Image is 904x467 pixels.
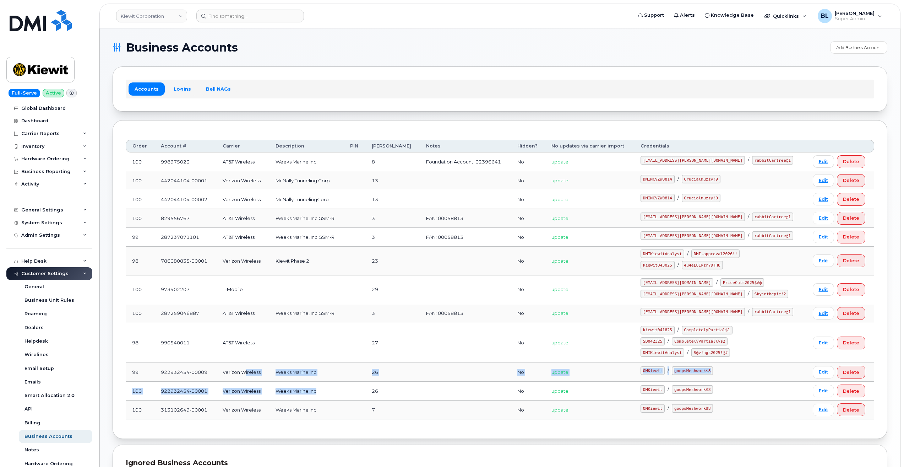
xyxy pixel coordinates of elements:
[126,190,154,209] td: 100
[154,190,216,209] td: 442044104-00002
[216,323,269,363] td: AT&T Wireless
[365,190,420,209] td: 13
[269,228,344,247] td: Weeks Marine, Inc GSM-R
[837,337,865,349] button: Delete
[551,407,568,413] span: update
[126,275,154,304] td: 100
[837,385,865,397] button: Delete
[511,190,545,209] td: No
[668,338,669,344] span: /
[687,251,688,256] span: /
[126,401,154,419] td: 100
[641,366,665,375] code: OMKiewit
[837,174,865,187] button: Delete
[682,326,733,334] code: CompletelyPartial$1
[843,407,859,413] span: Delete
[716,279,718,285] span: /
[511,228,545,247] td: No
[843,257,859,264] span: Delete
[677,195,679,200] span: /
[551,215,568,221] span: update
[641,308,745,316] code: [EMAIL_ADDRESS][PERSON_NAME][DOMAIN_NAME]
[511,401,545,419] td: No
[269,171,344,190] td: McNally Tunneling Corp
[126,304,154,323] td: 100
[365,247,420,275] td: 23
[677,262,679,268] span: /
[216,401,269,419] td: Verizon Wireless
[129,82,165,95] a: Accounts
[752,231,793,240] code: rabbitCartree@1
[269,247,344,275] td: Kiewit Phase 2
[126,209,154,228] td: 100
[365,401,420,419] td: 7
[641,213,745,221] code: [EMAIL_ADDRESS][PERSON_NAME][DOMAIN_NAME]
[154,247,216,275] td: 786080835-00001
[813,307,834,320] a: Edit
[752,156,793,165] code: rabbitCartree@1
[837,283,865,296] button: Delete
[672,385,713,394] code: goopsMeshwork$8
[511,152,545,171] td: No
[420,209,511,228] td: FAN: 00058813
[154,323,216,363] td: 990540011
[420,228,511,247] td: FAN: 00058813
[672,366,713,375] code: goopsMeshwork$8
[682,194,720,202] code: Crucialmuzzy!9
[365,275,420,304] td: 29
[813,174,834,187] a: Edit
[216,275,269,304] td: T-Mobile
[154,275,216,304] td: 973402207
[216,152,269,171] td: AT&T Wireless
[126,140,154,152] th: Order
[269,152,344,171] td: Weeks Marine Inc
[813,385,834,397] a: Edit
[843,196,859,203] span: Delete
[720,278,764,287] code: PriceCuts2025$#@
[837,403,865,416] button: Delete
[216,190,269,209] td: Verizon Wireless
[126,228,154,247] td: 99
[813,254,834,267] a: Edit
[511,209,545,228] td: No
[813,212,834,224] a: Edit
[830,41,887,54] a: Add Business Account
[641,326,674,334] code: kiewit041825
[641,385,665,394] code: OMKiewit
[748,308,749,314] span: /
[748,157,749,163] span: /
[154,171,216,190] td: 442044104-00001
[843,310,859,317] span: Delete
[641,278,713,287] code: [EMAIL_ADDRESS][DOMAIN_NAME]
[641,249,684,258] code: DMIKiewitAnalyst
[672,404,713,413] code: goopsMeshwork$8
[551,340,568,345] span: update
[511,363,545,382] td: No
[269,190,344,209] td: McNally TunnelingCorp
[551,388,568,394] span: update
[420,140,511,152] th: Notes
[365,171,420,190] td: 13
[748,291,749,296] span: /
[641,175,674,183] code: DMINCVZW0814
[154,140,216,152] th: Account #
[126,363,154,382] td: 99
[154,382,216,401] td: 922932454-00001
[813,283,834,296] a: Edit
[154,304,216,323] td: 287259046887
[551,369,568,375] span: update
[420,152,511,171] td: Foundation Account: 02396641
[668,386,669,392] span: /
[365,382,420,401] td: 26
[641,337,665,346] code: SD042325
[511,171,545,190] td: No
[843,215,859,221] span: Delete
[672,337,728,346] code: CompletelyPartially$2
[634,140,806,152] th: Credentials
[843,369,859,376] span: Delete
[216,382,269,401] td: Verizon Wireless
[126,382,154,401] td: 100
[837,193,865,206] button: Delete
[269,140,344,152] th: Description
[843,388,859,394] span: Delete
